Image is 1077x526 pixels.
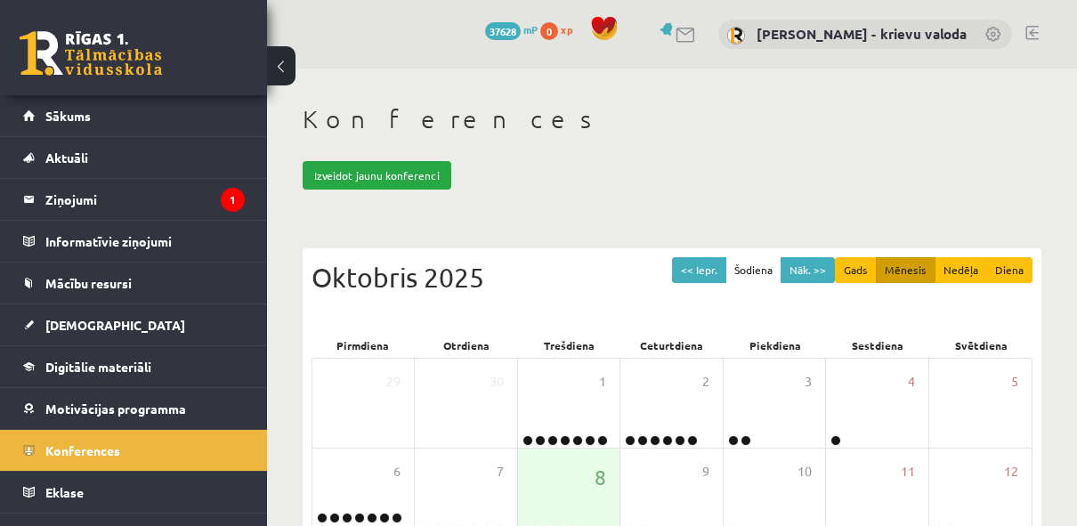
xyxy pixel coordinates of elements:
[45,484,84,500] span: Eklase
[986,257,1032,283] button: Diena
[672,257,726,283] button: << Iepr.
[490,372,504,392] span: 30
[23,388,245,429] a: Motivācijas programma
[45,179,245,220] legend: Ziņojumi
[827,333,930,358] div: Sestdiena
[45,150,88,166] span: Aktuāli
[23,221,245,262] a: Informatīvie ziņojumi
[517,333,620,358] div: Trešdiena
[45,108,91,124] span: Sākums
[805,372,812,392] span: 3
[1011,372,1018,392] span: 5
[45,275,132,291] span: Mācību resursi
[23,95,245,136] a: Sākums
[221,188,245,212] i: 1
[835,257,877,283] button: Gads
[45,401,186,417] span: Motivācijas programma
[312,257,1032,297] div: Oktobris 2025
[724,333,827,358] div: Piekdiena
[908,372,915,392] span: 4
[20,31,162,76] a: Rīgas 1. Tālmācības vidusskola
[702,372,709,392] span: 2
[386,372,401,392] span: 29
[312,333,415,358] div: Pirmdiena
[540,22,581,36] a: 0 xp
[497,462,504,481] span: 7
[901,462,915,481] span: 11
[303,104,1041,134] h1: Konferences
[540,22,558,40] span: 0
[485,22,521,40] span: 37628
[45,221,245,262] legend: Informatīvie ziņojumi
[599,372,606,392] span: 1
[798,462,812,481] span: 10
[23,304,245,345] a: [DEMOGRAPHIC_DATA]
[45,442,120,458] span: Konferences
[23,472,245,513] a: Eklase
[620,333,724,358] div: Ceturtdiena
[45,359,151,375] span: Digitālie materiāli
[876,257,935,283] button: Mēnesis
[415,333,518,358] div: Otrdiena
[303,161,451,190] a: Izveidot jaunu konferenci
[929,333,1032,358] div: Svētdiena
[523,22,538,36] span: mP
[23,346,245,387] a: Digitālie materiāli
[23,179,245,220] a: Ziņojumi1
[561,22,572,36] span: xp
[935,257,987,283] button: Nedēļa
[1004,462,1018,481] span: 12
[45,317,185,333] span: [DEMOGRAPHIC_DATA]
[393,462,401,481] span: 6
[757,25,967,43] a: [PERSON_NAME] - krievu valoda
[781,257,835,283] button: Nāk. >>
[595,462,606,492] span: 8
[23,430,245,471] a: Konferences
[23,137,245,178] a: Aktuāli
[702,462,709,481] span: 9
[725,257,781,283] button: Šodiena
[727,27,745,45] img: Ludmila Ziediņa - krievu valoda
[23,263,245,303] a: Mācību resursi
[485,22,538,36] a: 37628 mP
